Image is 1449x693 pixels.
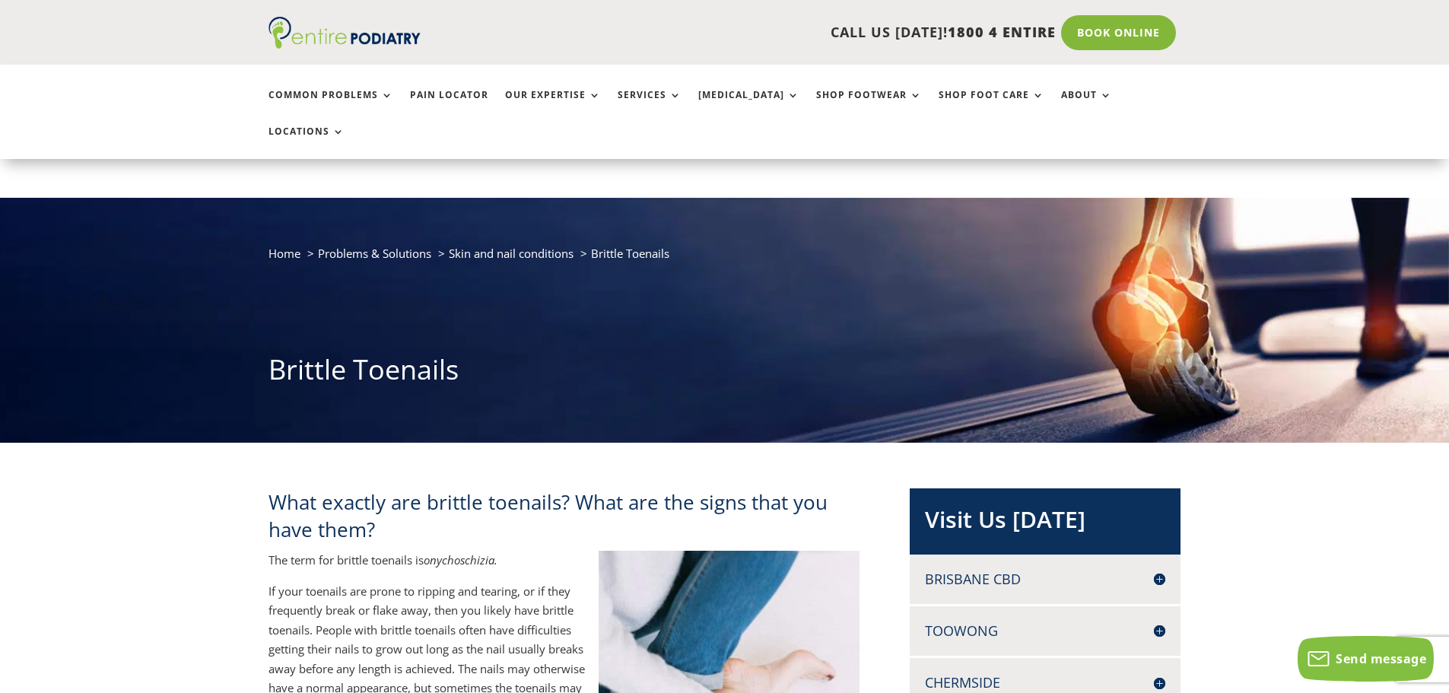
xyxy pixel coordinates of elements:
[925,504,1165,543] h2: Visit Us [DATE]
[318,246,431,261] a: Problems & Solutions
[269,17,421,49] img: logo (1)
[1298,636,1434,682] button: Send message
[925,621,1165,641] h4: Toowong
[948,23,1056,41] span: 1800 4 ENTIRE
[269,126,345,159] a: Locations
[269,488,860,552] h2: What exactly are brittle toenails? What are the signs that you have them?
[939,90,1044,122] a: Shop Foot Care
[698,90,799,122] a: [MEDICAL_DATA]
[816,90,922,122] a: Shop Footwear
[925,673,1165,692] h4: Chermside
[269,37,421,52] a: Entire Podiatry
[479,23,1056,43] p: CALL US [DATE]!
[1336,650,1426,667] span: Send message
[410,90,488,122] a: Pain Locator
[1061,90,1112,122] a: About
[618,90,682,122] a: Services
[591,246,669,261] span: Brittle Toenails
[424,552,497,567] i: onychoschizia.
[449,246,574,261] a: Skin and nail conditions
[269,351,1181,396] h1: Brittle Toenails
[269,246,300,261] a: Home
[269,90,393,122] a: Common Problems
[269,551,860,582] p: The term for brittle toenails is
[1061,15,1176,50] a: Book Online
[925,570,1165,589] h4: Brisbane CBD
[269,243,1181,275] nav: breadcrumb
[505,90,601,122] a: Our Expertise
